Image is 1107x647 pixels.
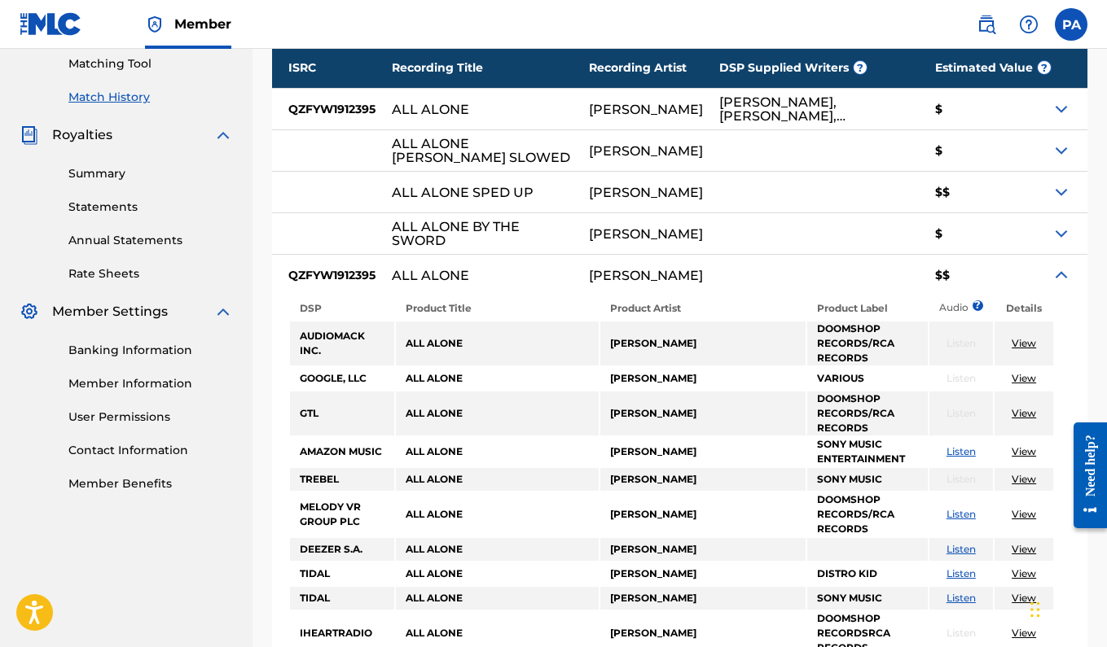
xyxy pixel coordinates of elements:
td: ALL ALONE [396,587,599,610]
td: ALL ALONE [396,468,599,491]
p: Listen [929,626,993,640]
td: ALL ALONE [396,367,599,390]
a: Summary [68,165,233,182]
div: QZFYW1912395 [272,89,392,129]
iframe: Chat Widget [1026,569,1107,647]
td: SONY MUSIC [807,587,928,610]
td: ALL ALONE [396,492,599,536]
span: Royalties [52,125,112,145]
div: [PERSON_NAME] [589,186,703,199]
td: AUDIOMACK INC. [290,321,394,365]
a: Listen [947,508,976,520]
a: Matching Tool [68,55,233,72]
img: Expand Icon [1052,224,1071,243]
td: TREBEL [290,468,394,491]
div: ALL ALONE BY THE SWORD [392,220,573,247]
div: $$ [919,255,1052,295]
a: View [1012,543,1036,555]
div: User Menu [1055,8,1087,41]
a: Listen [947,592,976,604]
img: MLC Logo [20,12,82,36]
div: Recording Title [392,47,589,88]
a: View [1012,407,1036,419]
img: expand [213,125,233,145]
td: GOOGLE, LLC [290,367,394,390]
a: View [1012,473,1036,485]
p: Listen [929,371,993,386]
div: Drag [1030,585,1040,634]
img: Expand Icon [1052,141,1071,160]
a: Listen [947,543,976,555]
th: Product Label [807,297,928,320]
a: Listen [947,445,976,457]
td: DEEZER S.A. [290,538,394,561]
div: [PERSON_NAME] [589,269,703,282]
td: [PERSON_NAME] [600,321,806,365]
td: TIDAL [290,587,394,610]
td: [PERSON_NAME] [600,391,806,435]
a: Member Information [68,375,233,392]
td: [PERSON_NAME] [600,562,806,585]
th: Product Artist [600,297,806,320]
div: [PERSON_NAME], [PERSON_NAME], [PERSON_NAME] [719,95,903,123]
a: View [1012,508,1036,520]
img: expand [213,302,233,321]
td: DISTRO KID [807,562,928,585]
div: $ [919,89,1052,129]
div: [PERSON_NAME] [589,227,703,241]
a: Rate Sheets [68,265,233,282]
div: ALL ALONE [PERSON_NAME] SLOWED [392,137,573,164]
a: User Permissions [68,409,233,426]
a: Listen [947,567,976,579]
td: ALL ALONE [396,562,599,585]
td: [PERSON_NAME] [600,587,806,610]
div: ALL ALONE [392,103,469,116]
td: [PERSON_NAME] [600,492,806,536]
p: Listen [929,336,993,351]
a: View [1012,592,1036,604]
td: ALL ALONE [396,391,599,435]
td: TIDAL [290,562,394,585]
td: GTL [290,391,394,435]
div: DSP Supplied Writers [719,47,920,88]
img: Expand Icon [1052,265,1071,285]
span: Member [174,15,231,33]
div: $ [919,213,1052,254]
div: $$ [919,172,1052,212]
td: DOOMSHOP RECORDS/RCA RECORDS [807,492,928,536]
p: Listen [929,472,993,487]
div: Recording Artist [589,47,719,88]
a: Statements [68,199,233,216]
a: View [1012,627,1036,639]
a: Public Search [970,8,1003,41]
th: Details [995,297,1054,320]
img: Expand Icon [1052,182,1071,202]
td: [PERSON_NAME] [600,367,806,390]
span: ? [854,61,867,74]
img: Expand Icon [1052,99,1071,119]
td: [PERSON_NAME] [600,468,806,491]
td: MELODY VR GROUP PLC [290,492,394,536]
td: DOOMSHOP RECORDS/RCA RECORDS [807,321,928,365]
th: DSP [290,297,394,320]
td: AMAZON MUSIC [290,437,394,466]
td: ALL ALONE [396,321,599,365]
a: View [1012,445,1036,457]
a: Annual Statements [68,232,233,249]
div: Estimated Value [919,47,1052,88]
a: View [1012,372,1036,384]
div: ISRC [272,47,392,88]
p: Listen [929,406,993,421]
a: Banking Information [68,342,233,359]
img: Royalties [20,125,39,145]
td: SONY MUSIC ENTERTAINMENT [807,437,928,466]
th: Product Title [396,297,599,320]
a: View [1012,567,1036,579]
div: [PERSON_NAME] [589,103,703,116]
img: search [977,15,996,34]
td: ALL ALONE [396,538,599,561]
div: ALL ALONE SPED UP [392,186,534,199]
a: Match History [68,89,233,106]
